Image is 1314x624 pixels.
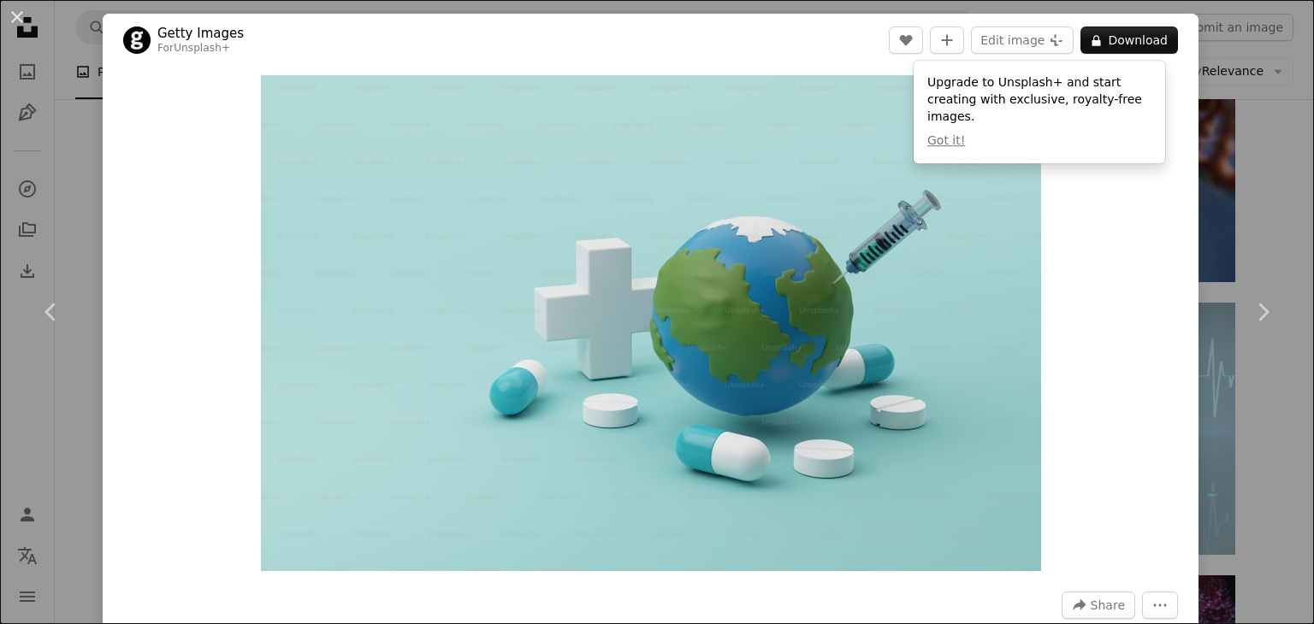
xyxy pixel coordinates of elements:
[1080,26,1178,54] button: Download
[971,26,1074,54] button: Edit image
[1062,592,1135,619] button: Share this image
[174,42,230,54] a: Unsplash+
[1091,592,1125,618] span: Share
[930,26,964,54] button: Add to Collection
[1142,592,1178,619] button: More Actions
[889,26,923,54] button: Like
[927,132,965,150] button: Got it!
[261,75,1041,571] button: Zoom in on this image
[123,26,151,54] img: Go to Getty Images's profile
[261,75,1041,571] img: Antibiotic capsules and tablets, syringe in earth light green background. Vaccines, preventive me...
[914,61,1165,163] div: Upgrade to Unsplash+ and start creating with exclusive, royalty-free images.
[157,42,244,56] div: For
[1211,230,1314,394] a: Next
[157,25,244,42] a: Getty Images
